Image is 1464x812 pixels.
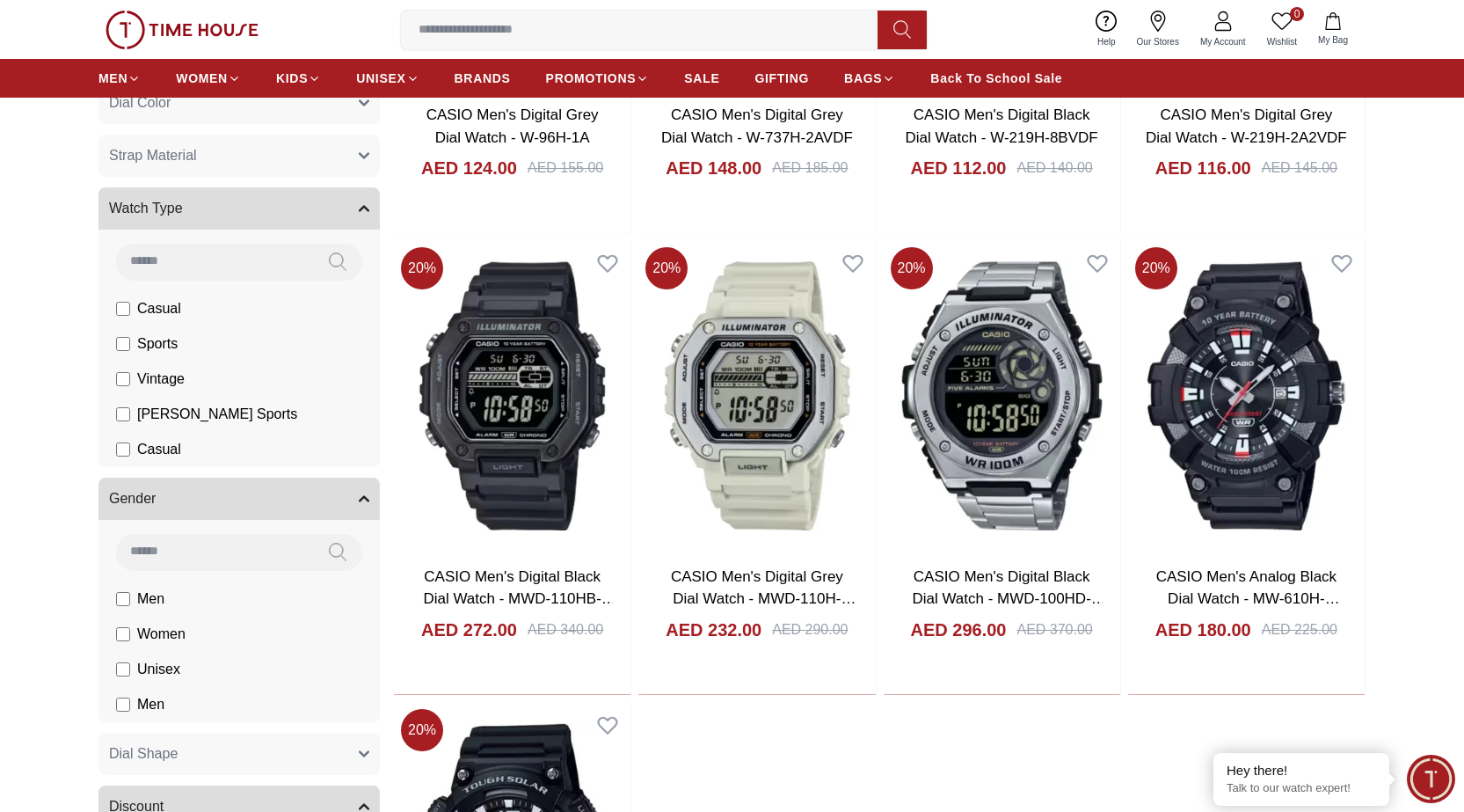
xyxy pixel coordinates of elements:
[1227,762,1376,779] div: Hey there!
[1016,157,1092,179] div: AED 140.00
[116,443,130,457] input: Casual
[1193,35,1253,48] span: My Account
[116,592,130,606] input: Men
[666,156,761,180] h4: AED 148.00
[844,69,882,87] span: BAGS
[1130,35,1186,48] span: Our Stores
[911,618,1007,642] h4: AED 296.00
[98,82,380,124] button: Dial Color
[754,69,809,87] span: GIFTING
[98,187,380,230] button: Watch Type
[98,135,380,177] button: Strap Material
[176,62,241,94] a: WOMEN
[137,589,164,610] span: Men
[645,247,688,289] span: 20 %
[1135,247,1177,289] span: 20 %
[401,709,443,751] span: 20 %
[116,407,130,421] input: [PERSON_NAME] Sports
[930,62,1062,94] a: Back To School Sale
[891,247,933,289] span: 20 %
[116,627,130,641] input: Women
[421,618,517,642] h4: AED 272.00
[844,62,895,94] a: BAGS
[356,69,405,87] span: UNISEX
[1126,7,1190,52] a: Our Stores
[137,624,186,645] span: Women
[356,62,419,94] a: UNISEX
[1256,7,1307,52] a: 0Wishlist
[671,568,856,630] a: CASIO Men's Digital Grey Dial Watch - MWD-110H-8AVDF
[1227,781,1376,796] p: Talk to our watch expert!
[401,247,443,289] span: 20 %
[176,69,228,87] span: WOMEN
[116,337,130,351] input: Sports
[455,69,511,87] span: BRANDS
[116,372,130,386] input: Vintage
[638,240,875,551] img: CASIO Men's Digital Grey Dial Watch - MWD-110H-8AVDF
[661,106,853,146] a: CASIO Men's Digital Grey Dial Watch - W-737H-2AVDF
[98,733,380,775] button: Dial Shape
[426,106,599,146] a: CASIO Men's Digital Grey Dial Watch - W-96H-1A
[546,69,637,87] span: PROMOTIONS
[116,302,130,316] input: Casual
[276,62,321,94] a: KIDS
[754,62,809,94] a: GIFTING
[109,198,183,219] span: Watch Type
[528,157,603,179] div: AED 155.00
[772,157,848,179] div: AED 185.00
[1128,240,1365,551] img: CASIO Men's Analog Black Dial Watch - MW-610H-1AVDF
[394,240,630,551] img: CASIO Men's Digital Black Dial Watch - MWD-110HB-1BVDF
[137,694,164,715] span: Men
[98,478,380,520] button: Gender
[1262,619,1337,640] div: AED 225.00
[137,369,185,390] span: Vintage
[137,333,178,355] span: Sports
[109,92,171,113] span: Dial Color
[137,439,181,460] span: Casual
[666,618,761,642] h4: AED 232.00
[772,619,848,640] div: AED 290.00
[116,698,130,712] input: Men
[906,106,1098,146] a: CASIO Men's Digital Black Dial Watch - W-219H-8BVDF
[116,662,130,677] input: Unisex
[1155,618,1251,642] h4: AED 180.00
[911,156,1007,180] h4: AED 112.00
[884,240,1120,551] img: CASIO Men's Digital Black Dial Watch - MWD-100HD-1BVDF
[423,568,615,630] a: CASIO Men's Digital Black Dial Watch - MWD-110HB-1BVDF
[98,69,127,87] span: MEN
[546,62,650,94] a: PROMOTIONS
[109,743,178,764] span: Dial Shape
[1262,157,1337,179] div: AED 145.00
[528,619,603,640] div: AED 340.00
[1307,9,1358,50] button: My Bag
[1290,7,1304,21] span: 0
[930,69,1062,87] span: Back To School Sale
[684,62,719,94] a: SALE
[684,69,719,87] span: SALE
[421,156,517,180] h4: AED 124.00
[109,145,197,166] span: Strap Material
[455,62,511,94] a: BRANDS
[276,69,308,87] span: KIDS
[106,11,259,49] img: ...
[1087,7,1126,52] a: Help
[1155,156,1251,180] h4: AED 116.00
[1090,35,1123,48] span: Help
[98,62,141,94] a: MEN
[1311,33,1355,47] span: My Bag
[1016,619,1092,640] div: AED 370.00
[1146,106,1347,146] a: CASIO Men's Digital Grey Dial Watch - W-219H-2A2VDF
[109,488,156,509] span: Gender
[137,298,181,319] span: Casual
[1260,35,1304,48] span: Wishlist
[137,659,180,680] span: Unisex
[912,568,1105,630] a: CASIO Men's Digital Black Dial Watch - MWD-100HD-1BVDF
[1407,755,1455,803] div: Chat Widget
[1156,568,1340,630] a: CASIO Men's Analog Black Dial Watch - MW-610H-1AVDF
[137,404,297,425] span: [PERSON_NAME] Sports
